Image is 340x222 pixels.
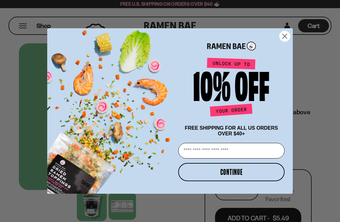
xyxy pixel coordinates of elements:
[207,41,256,51] img: Ramen Bae Logo
[192,57,271,119] img: Unlock up to 10% off
[178,163,285,181] button: CONTINUE
[185,125,278,136] span: FREE SHIPPING FOR ALL US ORDERS OVER $40+
[279,31,290,42] button: Close dialog
[47,23,176,194] img: ce7035ce-2e49-461c-ae4b-8ade7372f32c.png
